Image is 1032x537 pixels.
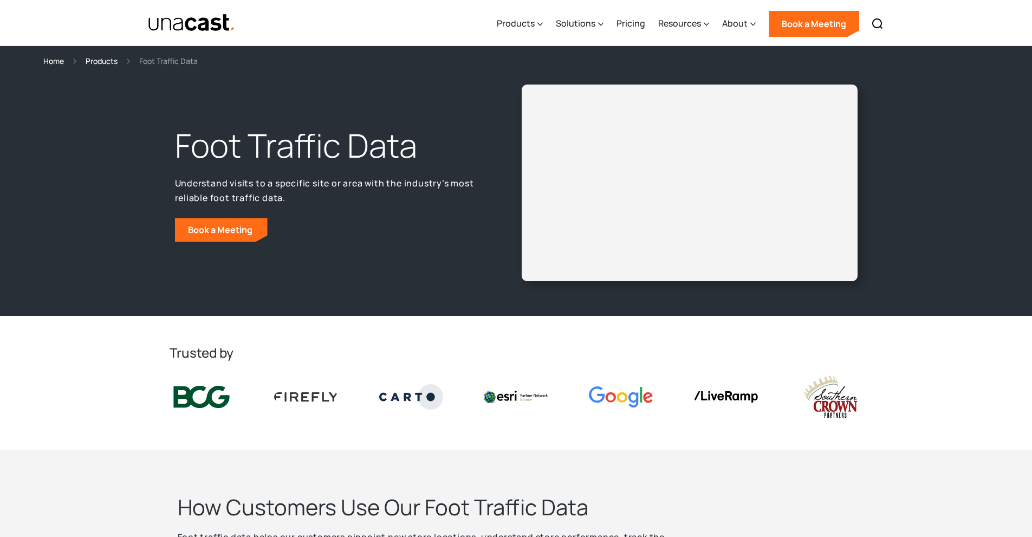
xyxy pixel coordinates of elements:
[722,2,756,46] div: About
[769,11,859,37] a: Book a Meeting
[871,17,884,30] img: Search icon
[556,17,595,30] div: Solutions
[175,176,482,205] p: Understand visits to a specific site or area with the industry’s most reliable foot traffic data.
[658,17,701,30] div: Resources
[175,218,268,242] a: Book a Meeting
[170,344,863,361] h2: Trusted by
[148,14,236,33] a: home
[274,392,338,401] img: Firefly Advertising logo
[170,384,233,411] img: BCG logo
[530,93,849,273] iframe: Unacast - European Vaccines v2
[148,14,236,33] img: Unacast text logo
[139,55,198,67] div: Foot Traffic Data
[722,17,748,30] div: About
[497,2,543,46] div: Products
[616,2,645,46] a: Pricing
[497,17,535,30] div: Products
[43,55,64,67] a: Home
[484,391,548,403] img: Esri logo
[589,386,653,407] img: Google logo
[175,124,482,167] h1: Foot Traffic Data
[799,374,862,419] img: southern crown logo
[694,391,758,403] img: liveramp logo
[556,2,603,46] div: Solutions
[86,55,118,67] a: Products
[379,384,443,409] img: Carto logo
[178,493,719,521] h2: How Customers Use Our Foot Traffic Data
[658,2,709,46] div: Resources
